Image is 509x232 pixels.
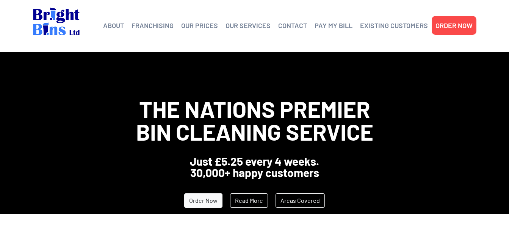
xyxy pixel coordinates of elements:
[136,95,373,145] span: The Nations Premier Bin Cleaning Service
[132,20,174,31] a: FRANCHISING
[184,193,222,208] a: Order Now
[181,20,218,31] a: OUR PRICES
[103,20,124,31] a: ABOUT
[226,20,271,31] a: OUR SERVICES
[278,20,307,31] a: CONTACT
[360,20,428,31] a: EXISTING CUSTOMERS
[230,193,268,208] a: Read More
[435,20,473,31] a: ORDER NOW
[276,193,325,208] a: Areas Covered
[315,20,352,31] a: PAY MY BILL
